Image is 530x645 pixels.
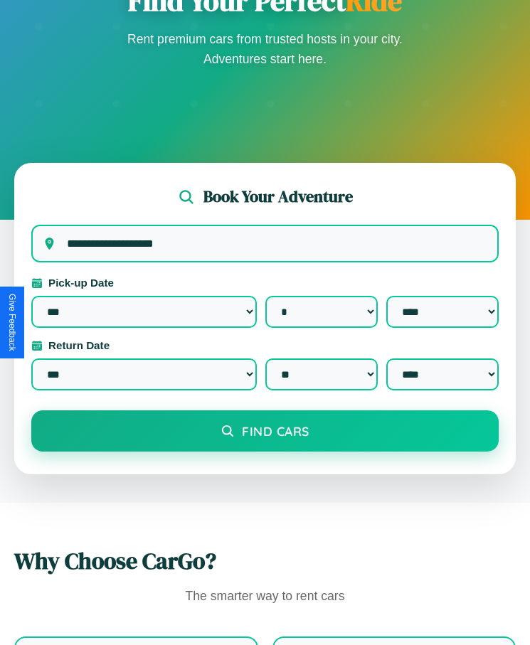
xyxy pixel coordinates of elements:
[203,186,353,208] h2: Book Your Adventure
[14,585,516,608] p: The smarter way to rent cars
[31,410,499,452] button: Find Cars
[31,277,499,289] label: Pick-up Date
[7,294,17,351] div: Give Feedback
[14,545,516,577] h2: Why Choose CarGo?
[31,339,499,351] label: Return Date
[123,29,408,69] p: Rent premium cars from trusted hosts in your city. Adventures start here.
